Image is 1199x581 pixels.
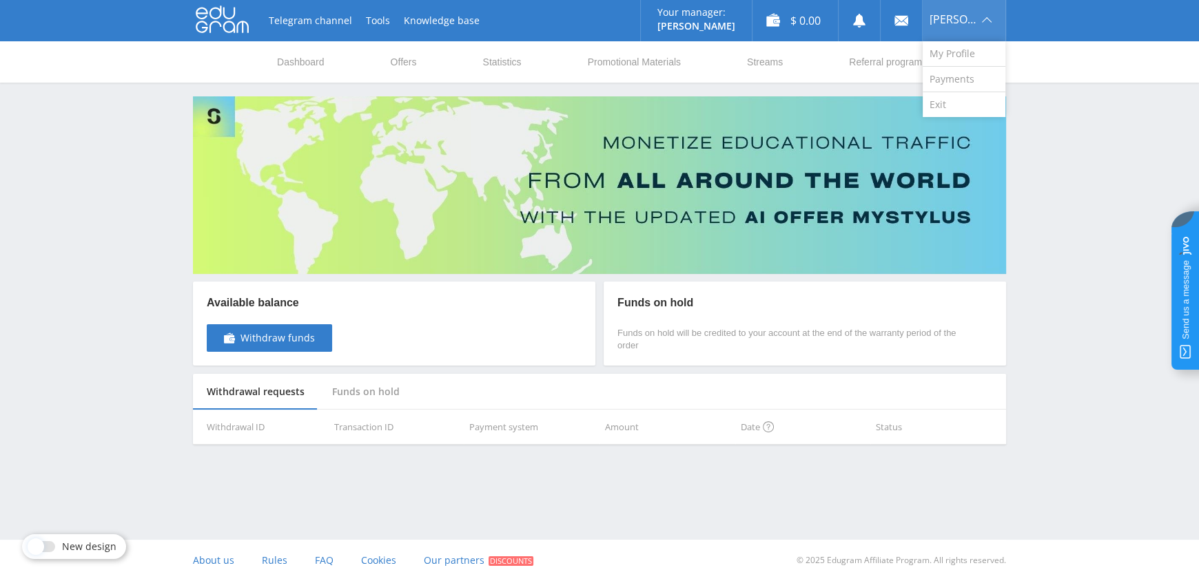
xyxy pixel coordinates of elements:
th: Status [870,410,1006,445]
a: Dashboard [276,41,326,83]
a: Streams [746,41,784,83]
span: Cookies [361,553,396,567]
th: Withdrawal ID [193,410,329,445]
span: New design [62,541,116,552]
p: Funds on hold will be credited to your account at the end of the warranty period of the order [617,327,965,352]
div: Funds on hold [318,374,413,410]
a: Cookies [361,540,396,581]
th: Payment system [464,410,599,445]
th: Amount [599,410,735,445]
a: About us [193,540,234,581]
span: Our partners [424,553,484,567]
th: Transaction ID [329,410,464,445]
p: Available balance [207,295,332,310]
a: Exit [923,92,1005,117]
div: © 2025 Edugram Affiliate Program. All rights reserved. [606,540,1006,581]
p: [PERSON_NAME] [657,21,735,32]
span: FAQ [315,553,334,567]
a: Rules [262,540,287,581]
a: Statistics [481,41,522,83]
span: Rules [262,553,287,567]
a: Withdraw funds [207,324,332,352]
p: Funds on hold [617,295,965,310]
th: Date [735,410,871,445]
a: Our partners Discounts [424,540,533,581]
a: Offers [389,41,418,83]
a: FAQ [315,540,334,581]
div: Withdrawal requests [193,374,318,410]
a: Promotional Materials [586,41,682,83]
span: [PERSON_NAME] [930,14,978,25]
a: Payments [923,67,1005,92]
a: Referral program [848,41,923,83]
span: About us [193,553,234,567]
span: Withdraw funds [240,332,315,344]
img: Banner [193,96,1006,274]
span: Discounts [489,556,533,566]
p: Your manager: [657,7,735,18]
a: My Profile [923,41,1005,67]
